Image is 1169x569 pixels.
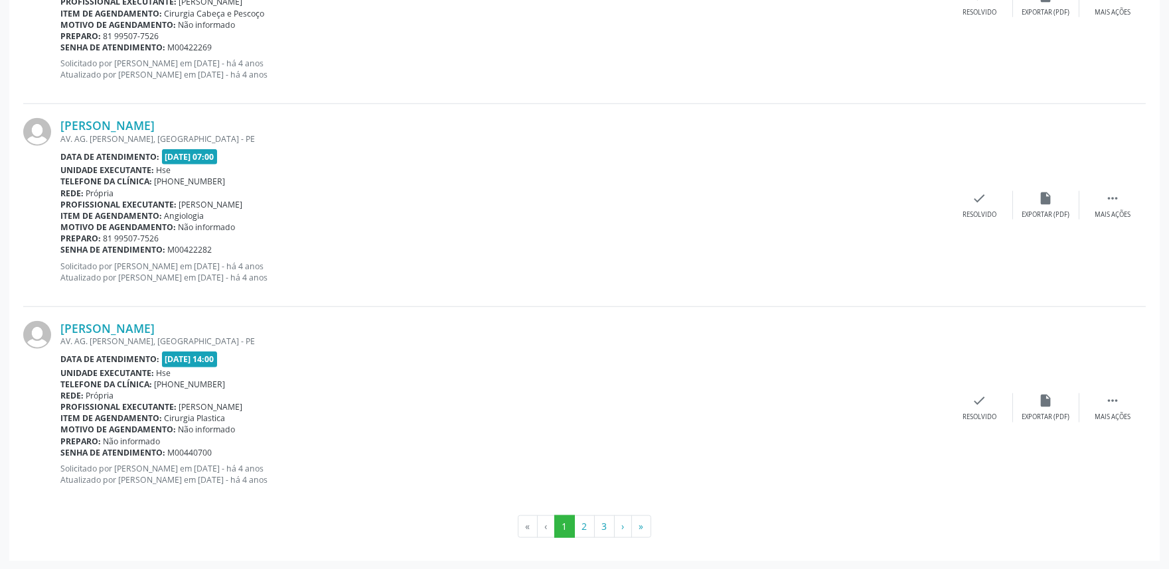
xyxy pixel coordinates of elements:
[60,58,947,80] p: Solicitado por [PERSON_NAME] em [DATE] - há 4 anos Atualizado por [PERSON_NAME] em [DATE] - há 4 ...
[155,176,226,187] span: [PHONE_NUMBER]
[963,412,996,422] div: Resolvido
[179,401,243,412] span: [PERSON_NAME]
[60,261,947,283] p: Solicitado por [PERSON_NAME] em [DATE] - há 4 anos Atualizado por [PERSON_NAME] em [DATE] - há 4 ...
[60,336,947,347] div: AV. AG. [PERSON_NAME], [GEOGRAPHIC_DATA] - PE
[86,390,114,401] span: Própria
[1022,412,1070,422] div: Exportar (PDF)
[162,149,218,164] span: [DATE] 07:00
[60,188,84,199] b: Rede:
[60,390,84,401] b: Rede:
[60,463,947,485] p: Solicitado por [PERSON_NAME] em [DATE] - há 4 anos Atualizado por [PERSON_NAME] em [DATE] - há 4 ...
[963,8,996,17] div: Resolvido
[86,188,114,199] span: Própria
[157,164,171,176] span: Hse
[60,133,947,145] div: AV. AG. [PERSON_NAME], [GEOGRAPHIC_DATA] - PE
[60,353,159,365] b: Data de atendimento:
[157,367,171,379] span: Hse
[60,19,176,31] b: Motivo de agendamento:
[594,515,615,538] button: Go to page 3
[104,31,159,42] span: 81 99507-7526
[168,42,212,53] span: M00422269
[614,515,632,538] button: Go to next page
[155,379,226,390] span: [PHONE_NUMBER]
[23,515,1146,538] ul: Pagination
[60,424,176,435] b: Motivo de agendamento:
[104,233,159,244] span: 81 99507-7526
[60,8,162,19] b: Item de agendamento:
[1039,191,1053,206] i: insert_drive_file
[179,199,243,210] span: [PERSON_NAME]
[179,424,236,435] span: Não informado
[104,436,161,447] span: Não informado
[1095,412,1130,422] div: Mais ações
[60,321,155,336] a: [PERSON_NAME]
[631,515,651,538] button: Go to last page
[60,447,165,458] b: Senha de atendimento:
[179,221,236,233] span: Não informado
[60,436,101,447] b: Preparo:
[60,233,101,244] b: Preparo:
[165,412,226,424] span: Cirurgia Plastica
[60,379,152,390] b: Telefone da clínica:
[165,8,265,19] span: Cirurgia Cabeça e Pescoço
[60,164,154,176] b: Unidade executante:
[60,221,176,233] b: Motivo de agendamento:
[60,401,177,412] b: Profissional executante:
[554,515,575,538] button: Go to page 1
[165,210,204,221] span: Angiologia
[162,351,218,367] span: [DATE] 14:00
[168,447,212,458] span: M00440700
[1095,8,1130,17] div: Mais ações
[60,176,152,187] b: Telefone da clínica:
[23,118,51,146] img: img
[60,210,162,221] b: Item de agendamento:
[60,118,155,133] a: [PERSON_NAME]
[60,151,159,162] b: Data de atendimento:
[60,42,165,53] b: Senha de atendimento:
[23,321,51,349] img: img
[1105,393,1120,408] i: 
[1022,210,1070,220] div: Exportar (PDF)
[1022,8,1070,17] div: Exportar (PDF)
[60,412,162,424] b: Item de agendamento:
[574,515,595,538] button: Go to page 2
[60,367,154,379] b: Unidade executante:
[168,244,212,255] span: M00422282
[1039,393,1053,408] i: insert_drive_file
[963,210,996,220] div: Resolvido
[973,191,987,206] i: check
[60,199,177,210] b: Profissional executante:
[973,393,987,408] i: check
[1095,210,1130,220] div: Mais ações
[60,31,101,42] b: Preparo:
[179,19,236,31] span: Não informado
[1105,191,1120,206] i: 
[60,244,165,255] b: Senha de atendimento:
